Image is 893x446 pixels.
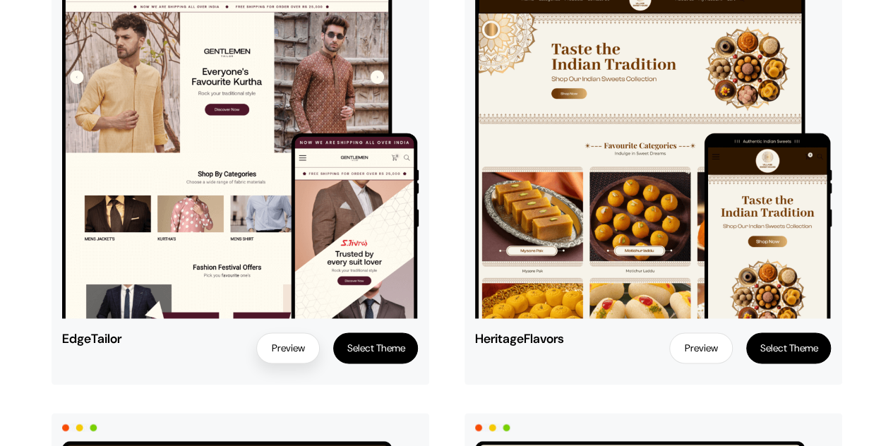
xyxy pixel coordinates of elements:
[62,332,167,345] span: EdgeTailor
[333,332,418,363] button: Select Theme
[669,332,733,363] a: Preview
[256,332,320,363] a: Preview
[746,332,831,363] button: Select Theme
[475,332,580,345] span: HeritageFlavors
